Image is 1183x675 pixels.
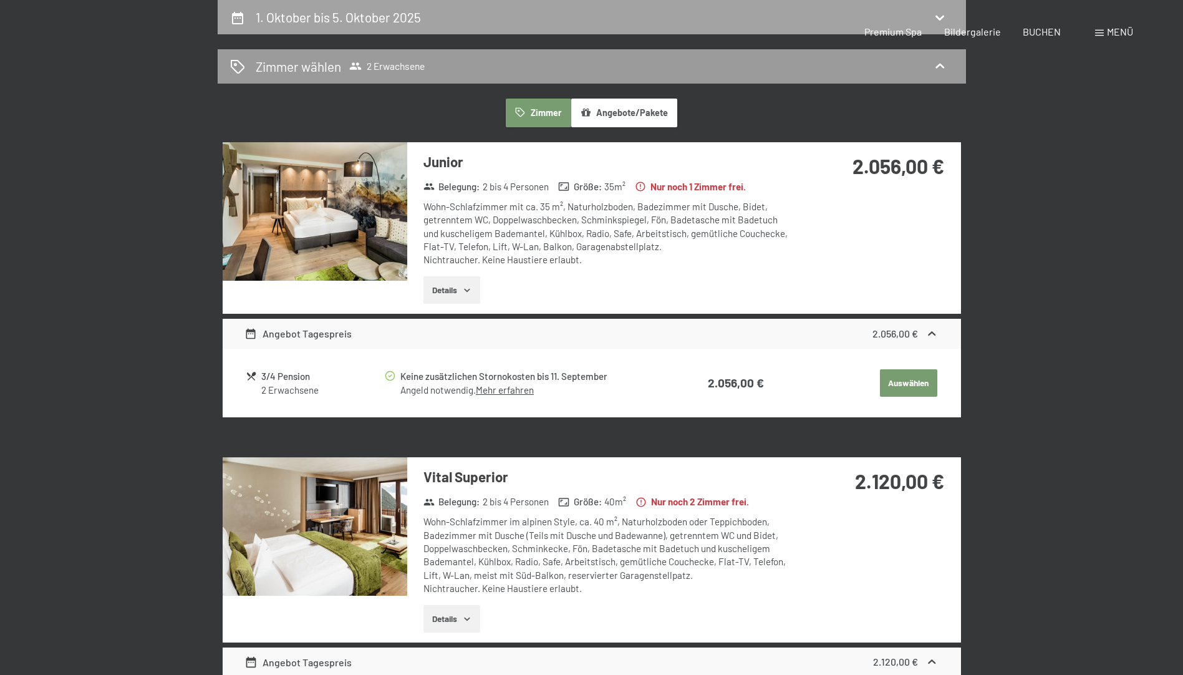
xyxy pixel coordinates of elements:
strong: 2.056,00 € [708,376,764,390]
div: Angebot Tagespreis [244,655,352,670]
div: Angebot Tagespreis2.056,00 € [223,319,961,349]
div: Wohn-Schlafzimmer mit ca. 35 m², Naturholzboden, Badezimmer mit Dusche, Bidet, getrenntem WC, Dop... [423,200,794,266]
img: mss_renderimg.php [223,142,407,281]
div: Keine zusätzlichen Stornokosten bis 11. September [400,369,660,384]
span: 2 Erwachsene [349,60,425,72]
strong: Nur noch 1 Zimmer frei. [635,180,746,193]
strong: Belegung : [423,495,480,508]
strong: Größe : [558,495,602,508]
h3: Junior [423,152,794,172]
strong: Größe : [558,180,602,193]
div: 2 Erwachsene [261,384,383,397]
h3: Vital Superior [423,467,794,487]
div: Wohn-Schlafzimmer im alpinen Style, ca. 40 m², Naturholzboden oder Teppichboden, Badezimmer mit D... [423,515,794,595]
div: Angebot Tagespreis [244,326,352,341]
h2: Zimmer wählen [256,57,341,75]
div: 3/4 Pension [261,369,383,384]
span: 35 m² [604,180,625,193]
span: 40 m² [604,495,626,508]
span: 2 bis 4 Personen [483,495,549,508]
a: Mehr erfahren [476,384,534,396]
strong: 2.120,00 € [855,469,944,493]
a: BUCHEN [1023,26,1061,37]
strong: 2.120,00 € [873,656,918,668]
a: Premium Spa [864,26,922,37]
button: Angebote/Pakete [571,99,677,127]
button: Details [423,276,480,304]
div: Angeld notwendig. [400,384,660,397]
img: mss_renderimg.php [223,457,407,596]
strong: 2.056,00 € [852,154,944,178]
button: Details [423,605,480,633]
span: Menü [1107,26,1133,37]
button: Auswählen [880,369,937,397]
strong: Nur noch 2 Zimmer frei. [635,495,749,508]
span: 2 bis 4 Personen [483,180,549,193]
strong: Belegung : [423,180,480,193]
strong: 2.056,00 € [872,328,918,339]
button: Zimmer [506,99,571,127]
a: Bildergalerie [944,26,1001,37]
h2: 1. Oktober bis 5. Oktober 2025 [256,9,421,25]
